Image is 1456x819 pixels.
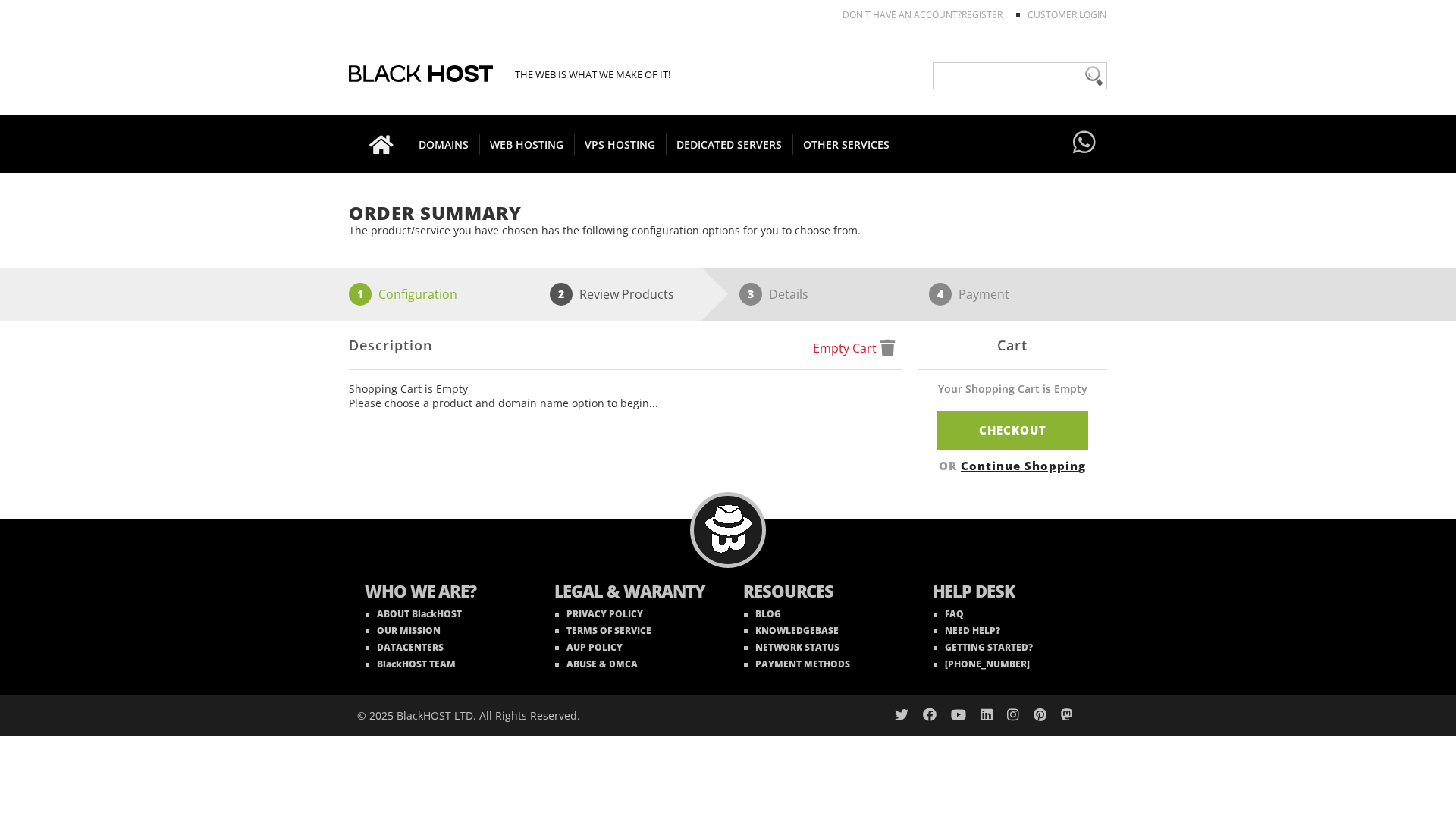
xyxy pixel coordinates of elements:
span: VPS HOSTING [574,134,667,155]
a: Go to homepage [354,115,409,173]
div: Description [349,321,902,370]
span: The Web is what we make of it! [507,67,670,81]
b: HELP DESK [933,579,1092,606]
h1: Order Summary [349,203,1107,223]
b: WHO WE ARE? [365,579,524,606]
a: KNOWLEDGEBASE [744,624,839,637]
a: Empty Cart [813,340,895,356]
a: FAQ [934,607,964,620]
p: Configuration [378,283,457,306]
a: TERMS OF SERVICE [555,624,651,637]
span: 2 [550,283,573,306]
a: BLOG [744,607,781,620]
span: DEDICATED SERVERS [666,134,793,155]
span: 4 [929,283,952,306]
a: Continue Shopping [961,458,1086,473]
input: Need help? [933,62,1107,89]
p: Review Products [579,283,674,306]
a: OUR MISSION [366,624,441,637]
a: PRIVACY POLICY [555,607,643,620]
p: The product/service you have chosen has the following configuration options for you to choose from. [349,223,1107,237]
a: DEDICATED SERVERS [666,115,793,173]
a: WEB HOSTING [479,115,575,173]
b: LEGAL & WARANTY [554,579,714,606]
span: WEB HOSTING [479,134,575,155]
a: AUP POLICY [555,641,623,654]
a: OTHER SERVICES [792,115,900,173]
a: NEED HELP? [934,624,1000,637]
p: Payment [959,283,1009,306]
a: ABUSE & DMCA [555,657,638,670]
a: VPS HOSTING [574,115,667,173]
a: PAYMENT METHODS [744,657,850,670]
p: Details [769,283,808,306]
div: OR [918,458,1107,473]
span: DOMAINS [408,134,480,155]
div: Your Shopping Cart is Empty [918,381,1107,411]
a: DOMAINS [408,115,480,173]
a: Have questions? [1069,115,1100,171]
a: GETTING STARTED? [934,641,1033,654]
ul: Shopping Cart is Empty Please choose a product and domain name option to begin... [349,381,902,410]
a: ABOUT BlackHOST [366,607,462,620]
a: [PHONE_NUMBER] [934,657,1030,670]
span: 1 [349,283,372,306]
a: REGISTER [962,8,1003,21]
a: BlackHOST TEAM [366,657,456,670]
div: © 2025 BlackHOST LTD. All Rights Reserved. [357,695,720,736]
a: Customer Login [1028,8,1106,21]
img: BlackHOST mascont, Blacky. [704,505,752,553]
b: RESOURCES [743,579,902,606]
span: OTHER SERVICES [792,134,900,155]
li: Don't have an account? [820,8,1003,21]
div: Cart [918,321,1107,370]
span: 3 [739,283,762,306]
a: DATACENTERS [366,641,444,654]
a: Checkout [937,411,1088,450]
a: NETWORK STATUS [744,641,839,654]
